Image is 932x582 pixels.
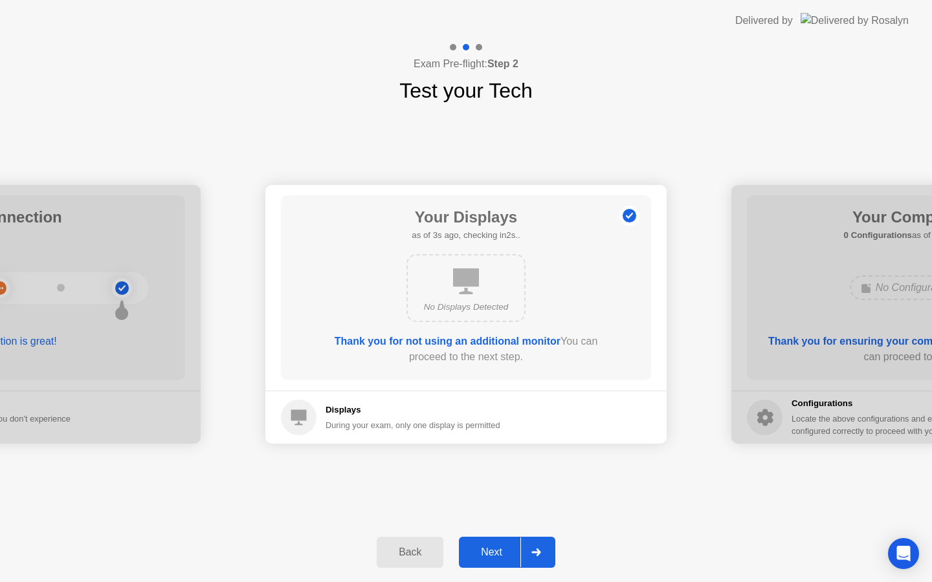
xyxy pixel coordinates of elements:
[412,206,520,229] h1: Your Displays
[335,336,560,347] b: Thank you for not using an additional monitor
[399,75,533,106] h1: Test your Tech
[326,404,500,416] h5: Displays
[888,538,919,569] div: Open Intercom Messenger
[487,58,518,69] b: Step 2
[801,13,909,28] img: Delivered by Rosalyn
[414,56,518,72] h4: Exam Pre-flight:
[377,537,443,568] button: Back
[412,229,520,242] h5: as of 3s ago, checking in2s..
[418,301,514,314] div: No Displays Detected
[459,537,555,568] button: Next
[326,419,500,431] div: During your exam, only one display is permitted
[735,13,793,28] div: Delivered by
[463,546,520,558] div: Next
[381,546,439,558] div: Back
[318,334,614,365] div: You can proceed to the next step.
